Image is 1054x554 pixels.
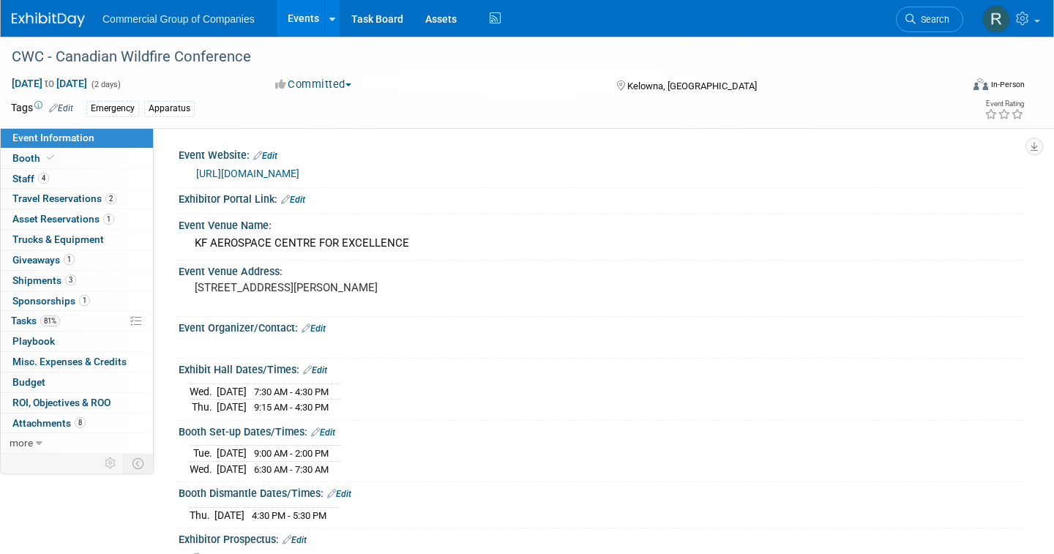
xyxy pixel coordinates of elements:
[1,291,153,311] a: Sponsorships1
[311,427,335,438] a: Edit
[214,507,244,523] td: [DATE]
[217,446,247,462] td: [DATE]
[65,274,76,285] span: 3
[1,271,153,291] a: Shipments3
[12,213,114,225] span: Asset Reservations
[1,393,153,413] a: ROI, Objectives & ROO
[1,128,153,148] a: Event Information
[283,535,307,545] a: Edit
[179,421,1025,440] div: Booth Set-up Dates/Times:
[40,315,60,326] span: 81%
[916,14,949,25] span: Search
[179,214,1025,233] div: Event Venue Name:
[1,332,153,351] a: Playbook
[12,132,94,143] span: Event Information
[303,365,327,375] a: Edit
[1,373,153,392] a: Budget
[973,78,988,90] img: Format-Inperson.png
[281,195,305,205] a: Edit
[190,507,214,523] td: Thu.
[11,315,60,326] span: Tasks
[1,230,153,250] a: Trucks & Equipment
[144,101,195,116] div: Apparatus
[86,101,139,116] div: Emergency
[12,152,57,164] span: Booth
[190,446,217,462] td: Tue.
[11,100,73,117] td: Tags
[217,383,247,400] td: [DATE]
[12,397,111,408] span: ROI, Objectives & ROO
[79,295,90,306] span: 1
[990,79,1025,90] div: In-Person
[1,413,153,433] a: Attachments8
[190,232,1014,255] div: KF AEROSPACE CENTRE FOR EXCELLENCE
[190,400,217,415] td: Thu.
[252,510,326,521] span: 4:30 PM - 5:30 PM
[190,461,217,476] td: Wed.
[1,433,153,453] a: more
[12,233,104,245] span: Trucks & Equipment
[254,464,329,475] span: 6:30 AM - 7:30 AM
[627,81,757,91] span: Kelowna, [GEOGRAPHIC_DATA]
[217,461,247,476] td: [DATE]
[12,417,86,429] span: Attachments
[196,168,299,179] a: [URL][DOMAIN_NAME]
[179,359,1025,378] div: Exhibit Hall Dates/Times:
[90,80,121,89] span: (2 days)
[253,151,277,161] a: Edit
[124,454,154,473] td: Toggle Event Tabs
[12,295,90,307] span: Sponsorships
[1,189,153,209] a: Travel Reservations2
[42,78,56,89] span: to
[302,323,326,334] a: Edit
[179,144,1025,163] div: Event Website:
[47,154,54,162] i: Booth reservation complete
[98,454,124,473] td: Personalize Event Tab Strip
[179,261,1025,279] div: Event Venue Address:
[896,7,963,32] a: Search
[1,250,153,270] a: Giveaways1
[49,103,73,113] a: Edit
[12,335,55,347] span: Playbook
[105,193,116,204] span: 2
[75,417,86,428] span: 8
[38,173,49,184] span: 4
[64,254,75,265] span: 1
[7,44,938,70] div: CWC - Canadian Wildfire Conference
[179,317,1025,336] div: Event Organizer/Contact:
[195,281,515,294] pre: [STREET_ADDRESS][PERSON_NAME]
[1,169,153,189] a: Staff4
[254,402,329,413] span: 9:15 AM - 4:30 PM
[254,448,329,459] span: 9:00 AM - 2:00 PM
[982,5,1010,33] img: Rod Leland
[270,77,357,92] button: Committed
[12,192,116,204] span: Travel Reservations
[12,356,127,367] span: Misc. Expenses & Credits
[103,214,114,225] span: 1
[217,400,247,415] td: [DATE]
[12,254,75,266] span: Giveaways
[12,274,76,286] span: Shipments
[254,386,329,397] span: 7:30 AM - 4:30 PM
[1,149,153,168] a: Booth
[179,188,1025,207] div: Exhibitor Portal Link:
[1,352,153,372] a: Misc. Expenses & Credits
[984,100,1024,108] div: Event Rating
[327,489,351,499] a: Edit
[179,528,1025,547] div: Exhibitor Prospectus:
[12,12,85,27] img: ExhibitDay
[179,482,1025,501] div: Booth Dismantle Dates/Times:
[102,13,255,25] span: Commercial Group of Companies
[1,209,153,229] a: Asset Reservations1
[874,76,1025,98] div: Event Format
[11,77,88,90] span: [DATE] [DATE]
[190,383,217,400] td: Wed.
[10,437,33,449] span: more
[12,173,49,184] span: Staff
[1,311,153,331] a: Tasks81%
[12,376,45,388] span: Budget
